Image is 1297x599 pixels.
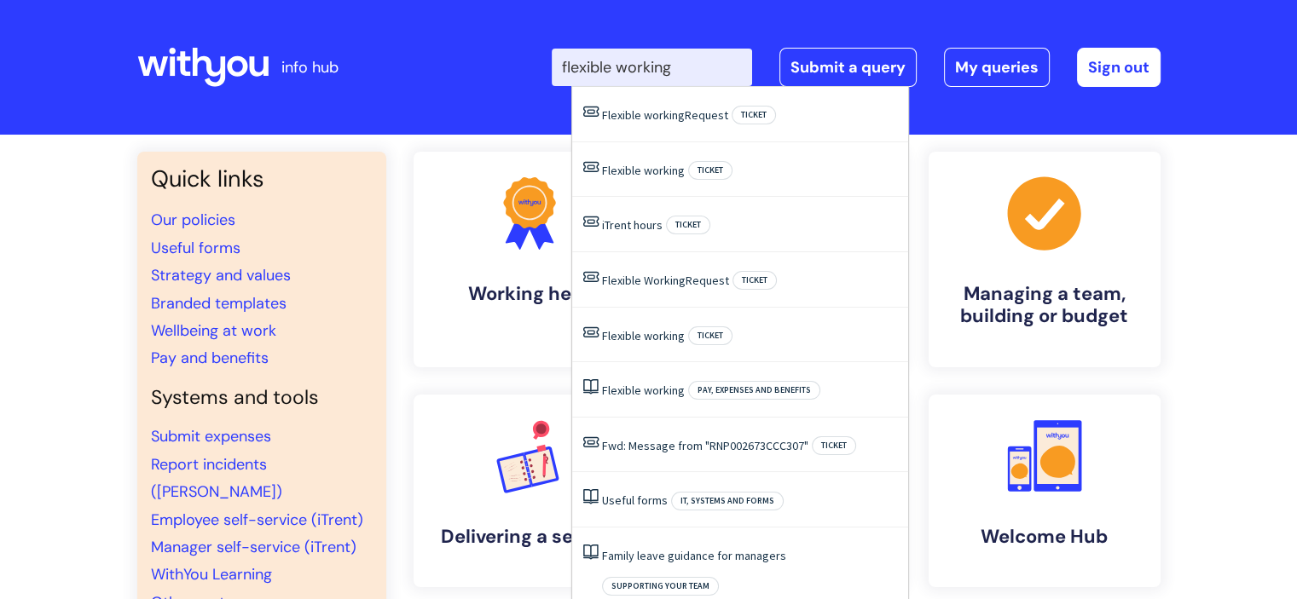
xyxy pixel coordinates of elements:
[644,163,685,178] span: working
[779,48,917,87] a: Submit a query
[151,454,282,502] a: Report incidents ([PERSON_NAME])
[151,386,373,410] h4: Systems and tools
[427,526,632,548] h4: Delivering a service
[151,265,291,285] a: Strategy and values
[602,273,641,288] span: Flexible
[151,165,373,193] h3: Quick links
[151,293,287,314] a: Branded templates
[414,395,646,587] a: Delivering a service
[602,163,641,178] span: Flexible
[552,49,752,86] input: Search
[929,395,1161,587] a: Welcome Hub
[644,383,685,398] span: working
[552,48,1161,87] div: | -
[151,210,235,230] a: Our policies
[688,326,732,345] span: Ticket
[427,283,632,305] h4: Working here
[151,564,272,585] a: WithYou Learning
[602,217,663,233] a: iTrent hours
[812,436,856,455] span: Ticket
[602,548,786,563] a: Family leave guidance for managers
[602,577,719,596] span: Supporting your team
[151,510,363,530] a: Employee self-service (iTrent)
[602,383,641,398] span: Flexible
[602,492,668,508] a: Useful forms
[602,383,685,398] a: Flexible working
[929,152,1161,367] a: Managing a team, building or budget
[944,48,1050,87] a: My queries
[151,320,276,341] a: Wellbeing at work
[671,492,784,510] span: IT, systems and forms
[732,106,776,124] span: Ticket
[151,537,356,557] a: Manager self-service (iTrent)
[414,152,646,367] a: Working here
[151,426,271,446] a: Submit expenses
[602,273,729,288] a: Flexible WorkingRequest
[666,216,710,234] span: Ticket
[732,271,777,290] span: Ticket
[1077,48,1161,87] a: Sign out
[602,107,728,123] a: Flexible workingRequest
[942,283,1147,328] h4: Managing a team, building or budget
[942,526,1147,548] h4: Welcome Hub
[688,161,732,180] span: Ticket
[602,163,685,178] a: Flexible working
[281,54,339,81] p: info hub
[644,107,685,123] span: working
[644,273,686,288] span: Working
[602,328,685,343] a: Flexible working
[602,107,641,123] span: Flexible
[151,348,269,368] a: Pay and benefits
[151,238,240,258] a: Useful forms
[602,438,808,453] a: Fwd: Message from "RNP002673CCC307"
[644,328,685,343] span: working
[602,328,641,343] span: Flexible
[688,381,820,400] span: Pay, expenses and benefits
